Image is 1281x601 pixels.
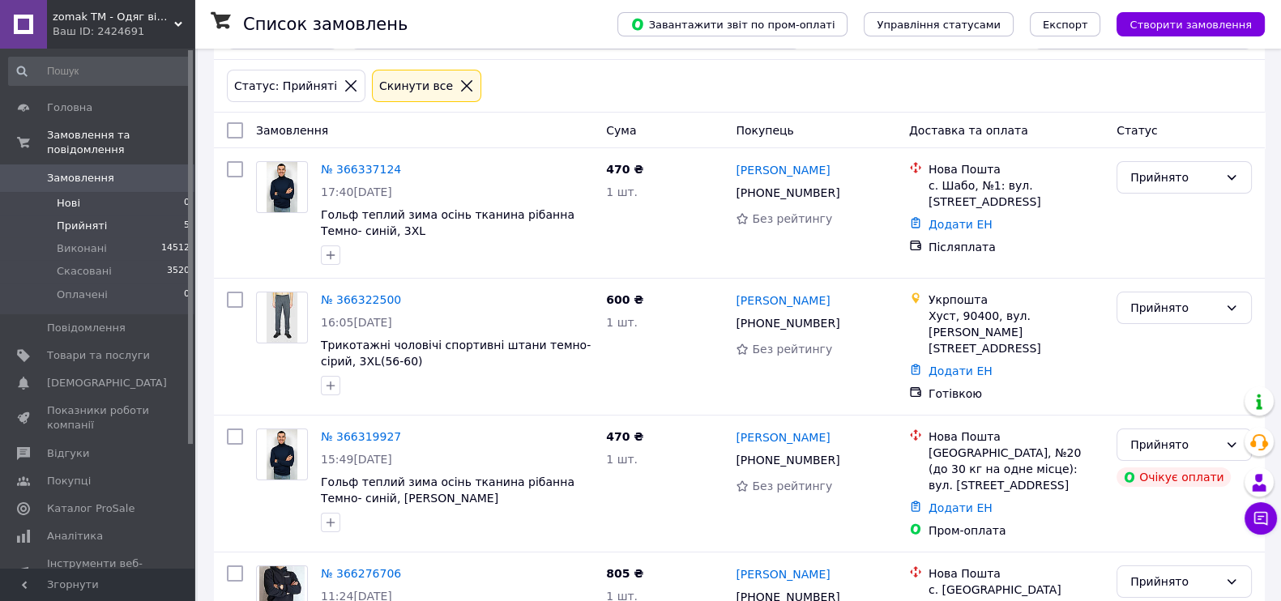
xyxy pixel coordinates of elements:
span: Показники роботи компанії [47,403,150,433]
span: Без рейтингу [752,480,832,492]
span: Створити замовлення [1129,19,1252,31]
a: [PERSON_NAME] [736,566,830,582]
a: Додати ЕН [929,364,993,377]
div: [GEOGRAPHIC_DATA], №20 (до 30 кг на одне місце): вул. [STREET_ADDRESS] [929,445,1104,493]
span: [PHONE_NUMBER] [736,186,839,199]
span: Прийняті [57,219,107,233]
div: Готівкою [929,386,1104,402]
button: Експорт [1030,12,1101,36]
h1: Список замовлень [243,15,408,34]
a: № 366276706 [321,567,401,580]
a: [PERSON_NAME] [736,162,830,178]
img: Фото товару [267,162,298,212]
div: Прийнято [1130,436,1219,454]
span: 805 ₴ [606,567,643,580]
span: 1 шт. [606,316,638,329]
div: Очікує оплати [1117,467,1231,487]
span: 1 шт. [606,185,638,198]
div: Укрпошта [929,292,1104,308]
span: Замовлення [47,171,114,185]
span: 3520 [167,264,190,279]
a: Створити замовлення [1100,17,1265,30]
div: Статус: Прийняті [231,77,340,95]
span: zomak ТМ - Одяг від виробника [53,10,174,24]
span: Головна [47,100,92,115]
span: Завантажити звіт по пром-оплаті [630,17,835,32]
span: 14512 [161,241,190,256]
a: Фото товару [256,292,308,343]
span: Управління статусами [877,19,1001,31]
button: Завантажити звіт по пром-оплаті [617,12,848,36]
span: Покупець [736,124,793,137]
span: Скасовані [57,264,112,279]
span: Замовлення [256,124,328,137]
span: Аналітика [47,529,103,543]
a: Фото товару [256,428,308,480]
a: № 366319927 [321,430,401,443]
button: Чат з покупцем [1245,502,1277,535]
div: Cкинути все [376,77,456,95]
span: Замовлення та повідомлення [47,128,194,157]
a: № 366337124 [321,163,401,176]
span: Товари та послуги [47,348,150,363]
span: 470 ₴ [606,163,643,176]
a: Трикотажні чоловічі спортивні штани темно-сірий, 3XL(56-60) [321,339,591,368]
span: 470 ₴ [606,430,643,443]
span: Відгуки [47,446,89,461]
a: Гольф теплий зима осінь тканина рібанна Темно- синій, 3XL [321,208,574,237]
a: Фото товару [256,161,308,213]
div: Ваш ID: 2424691 [53,24,194,39]
a: Додати ЕН [929,218,993,231]
div: Пром-оплата [929,522,1104,539]
div: Нова Пошта [929,428,1104,445]
span: Виконані [57,241,107,256]
span: Покупці [47,474,91,488]
div: Нова Пошта [929,161,1104,177]
div: Прийнято [1130,168,1219,186]
span: 0 [184,196,190,211]
div: Нова Пошта [929,565,1104,582]
span: 0 [184,288,190,302]
span: 15:49[DATE] [321,453,392,466]
span: [PHONE_NUMBER] [736,454,839,467]
span: 1 шт. [606,453,638,466]
span: 17:40[DATE] [321,185,392,198]
span: [DEMOGRAPHIC_DATA] [47,376,167,390]
div: Хуст, 90400, вул. [PERSON_NAME][STREET_ADDRESS] [929,308,1104,356]
a: [PERSON_NAME] [736,292,830,309]
button: Управління статусами [864,12,1014,36]
img: Фото товару [267,429,298,480]
span: [PHONE_NUMBER] [736,317,839,330]
span: 5 [184,219,190,233]
button: Створити замовлення [1117,12,1265,36]
span: 16:05[DATE] [321,316,392,329]
span: Без рейтингу [752,343,832,356]
span: Оплачені [57,288,108,302]
a: № 366322500 [321,293,401,306]
span: Каталог ProSale [47,501,135,516]
span: Статус [1117,124,1158,137]
span: Експорт [1043,19,1088,31]
span: Інструменти веб-майстра та SEO [47,556,150,586]
img: Фото товару [267,292,298,343]
a: Гольф теплий зима осінь тканина рібанна Темно- синій, [PERSON_NAME] [321,475,574,505]
div: Прийнято [1130,299,1219,317]
span: Нові [57,196,80,211]
span: Доставка та оплата [909,124,1028,137]
a: Додати ЕН [929,501,993,514]
span: Без рейтингу [752,212,832,225]
div: с. Шабо, №1: вул. [STREET_ADDRESS] [929,177,1104,210]
div: Прийнято [1130,573,1219,590]
span: 600 ₴ [606,293,643,306]
span: Повідомлення [47,321,126,335]
span: Cума [606,124,636,137]
div: Післяплата [929,239,1104,255]
input: Пошук [8,57,191,86]
a: [PERSON_NAME] [736,429,830,445]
